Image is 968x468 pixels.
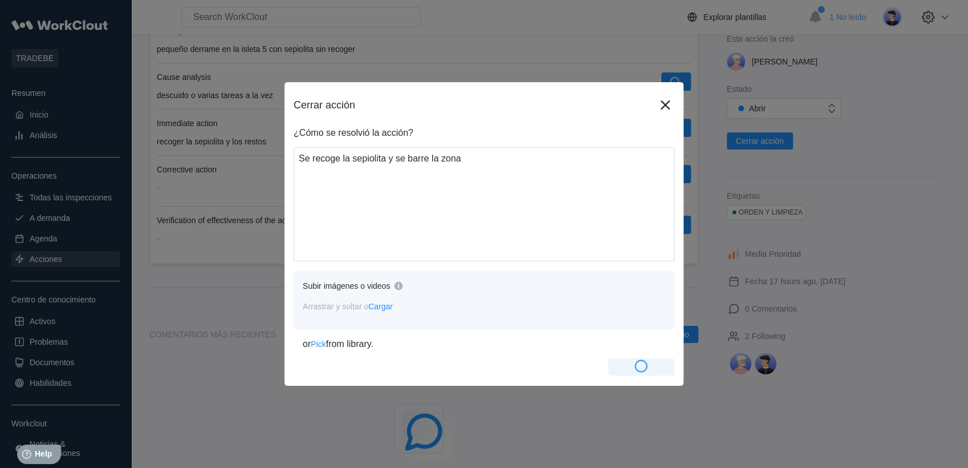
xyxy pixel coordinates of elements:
div: Subir imágenes o videos [303,281,390,291]
span: Cargar [368,302,393,311]
span: Arrastrar y soltar o [303,302,393,311]
div: ¿Cómo se resolvió la acción? [294,128,674,138]
div: or from library. [303,339,665,349]
div: Cerrar acción [294,99,656,111]
textarea: Se recoge la sepiolita y se barre la zona [294,147,674,261]
span: Pick [311,340,326,349]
